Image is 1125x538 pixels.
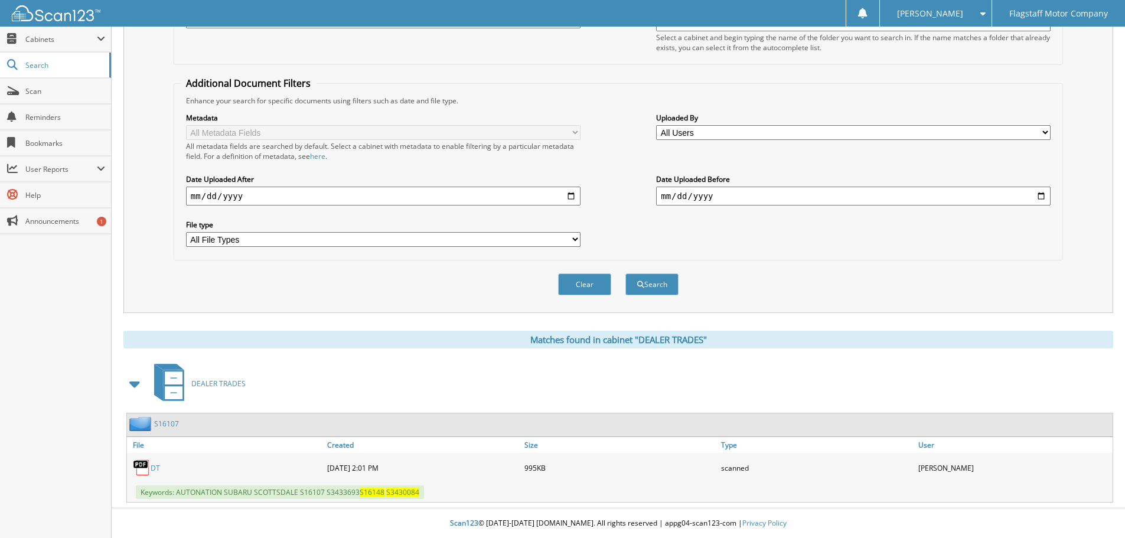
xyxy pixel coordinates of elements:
[112,509,1125,538] div: © [DATE]-[DATE] [DOMAIN_NAME]. All rights reserved | appg04-scan123-com |
[25,34,97,44] span: Cabinets
[97,217,106,226] div: 1
[180,77,317,90] legend: Additional Document Filters
[742,518,787,528] a: Privacy Policy
[915,456,1113,480] div: [PERSON_NAME]
[656,32,1051,53] div: Select a cabinet and begin typing the name of the folder you want to search in. If the name match...
[180,96,1056,106] div: Enhance your search for specific documents using filters such as date and file type.
[656,113,1051,123] label: Uploaded By
[136,485,424,499] span: Keywords: AUTONATION SUBARU SCOTTSDALE S16107 S3433693
[656,174,1051,184] label: Date Uploaded Before
[186,220,581,230] label: File type
[151,463,160,473] a: DT
[324,437,521,453] a: Created
[450,518,478,528] span: Scan123
[186,113,581,123] label: Metadata
[147,360,246,407] a: DEALER TRADES
[310,151,325,161] a: here
[186,174,581,184] label: Date Uploaded After
[123,331,1113,348] div: Matches found in cabinet "DEALER TRADES"
[25,216,105,226] span: Announcements
[915,437,1113,453] a: User
[25,60,103,70] span: Search
[129,416,154,431] img: folder2.png
[25,164,97,174] span: User Reports
[656,187,1051,206] input: end
[191,379,246,389] span: DEALER TRADES
[25,86,105,96] span: Scan
[186,141,581,161] div: All metadata fields are searched by default. Select a cabinet with metadata to enable filtering b...
[25,190,105,200] span: Help
[897,10,963,17] span: [PERSON_NAME]
[133,459,151,477] img: PDF.png
[718,437,915,453] a: Type
[25,112,105,122] span: Reminders
[718,456,915,480] div: scanned
[521,437,719,453] a: Size
[521,456,719,480] div: 995KB
[386,487,419,497] span: S3430084
[360,487,384,497] span: S16148
[154,419,179,429] a: S16107
[625,273,679,295] button: Search
[558,273,611,295] button: Clear
[127,437,324,453] a: File
[25,138,105,148] span: Bookmarks
[1009,10,1108,17] span: Flagstaff Motor Company
[324,456,521,480] div: [DATE] 2:01 PM
[12,5,100,21] img: scan123-logo-white.svg
[186,187,581,206] input: start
